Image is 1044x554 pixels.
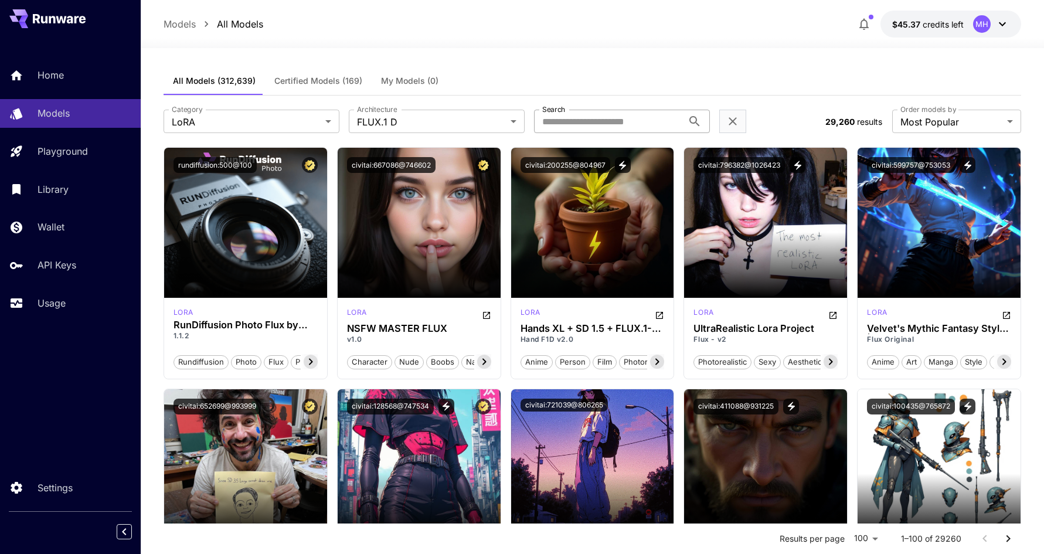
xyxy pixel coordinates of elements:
[461,354,494,369] button: naked
[348,356,392,368] span: character
[892,18,964,30] div: $45.36634
[961,356,987,368] span: style
[347,399,434,414] button: civitai:128568@747534
[521,323,665,334] h3: Hands XL + SD 1.5 + FLUX.1-dev + Pony + Illustrious
[593,356,616,368] span: film
[164,17,263,31] nav: breadcrumb
[892,19,923,29] span: $45.37
[754,354,781,369] button: sexy
[902,354,921,369] button: art
[395,354,424,369] button: nude
[347,157,436,173] button: civitai:667086@746602
[924,356,957,368] span: manga
[693,307,713,318] p: lora
[593,354,617,369] button: film
[475,399,491,414] button: Certified Model – Vetted for best performance and includes a commercial license.
[347,354,392,369] button: character
[828,307,838,321] button: Open in CivitAI
[849,530,882,547] div: 100
[264,356,288,368] span: flux
[693,354,751,369] button: photorealistic
[174,307,193,318] div: FLUX.1 D
[231,354,261,369] button: photo
[867,157,955,173] button: civitai:599757@753053
[693,307,713,321] div: FLUX.1 D
[867,307,887,318] p: lora
[542,104,565,114] label: Search
[960,354,987,369] button: style
[174,320,318,331] h3: RunDiffusion Photo Flux by RunDiffusion
[867,307,887,321] div: FLUX.1 D
[232,356,261,368] span: photo
[555,354,590,369] button: person
[38,296,66,310] p: Usage
[693,334,838,345] p: Flux - v2
[438,399,454,414] button: View trigger words
[38,144,88,158] p: Playground
[960,157,975,173] button: View trigger words
[521,307,540,318] p: lora
[172,115,321,129] span: LoRA
[302,399,318,414] button: Certified Model – Vetted for best performance and includes a commercial license.
[783,399,799,414] button: View trigger words
[754,356,780,368] span: sexy
[521,307,540,321] div: FLUX.1 D
[521,399,608,412] button: civitai:721039@806265
[556,356,590,368] span: person
[357,115,506,129] span: FLUX.1 D
[989,354,1014,369] button: epic
[347,307,367,321] div: FLUX.1 D
[117,524,132,539] button: Collapse sidebar
[902,356,921,368] span: art
[923,19,964,29] span: credits left
[990,356,1014,368] span: epic
[655,307,664,321] button: Open in CivitAI
[217,17,263,31] a: All Models
[347,323,491,334] div: NSFW MASTER FLUX
[38,68,64,82] p: Home
[825,117,855,127] span: 29,260
[164,17,196,31] a: Models
[38,106,70,120] p: Models
[475,157,491,173] button: Certified Model – Vetted for best performance and includes a commercial license.
[395,356,423,368] span: nude
[867,399,955,414] button: civitai:100435@765872
[264,354,288,369] button: flux
[780,533,845,545] p: Results per page
[38,182,69,196] p: Library
[291,356,312,368] span: pro
[357,104,397,114] label: Architecture
[960,399,975,414] button: View trigger words
[900,104,956,114] label: Order models by
[172,104,203,114] label: Category
[462,356,494,368] span: naked
[973,15,991,33] div: MH
[726,114,740,129] button: Clear filters (2)
[174,354,229,369] button: rundiffusion
[784,356,826,368] span: aesthetic
[924,354,958,369] button: manga
[615,157,631,173] button: View trigger words
[901,533,961,545] p: 1–100 of 29260
[693,323,838,334] h3: UltraRealistic Lora Project
[174,307,193,318] p: lora
[347,307,367,318] p: lora
[619,354,677,369] button: photorealistic
[482,307,491,321] button: Open in CivitAI
[694,356,751,368] span: photorealistic
[38,481,73,495] p: Settings
[867,323,1011,334] h3: Velvet's Mythic Fantasy Styles | Flux + Pony + illustrious
[868,356,899,368] span: anime
[38,220,64,234] p: Wallet
[521,356,552,368] span: anime
[38,258,76,272] p: API Keys
[857,117,882,127] span: results
[997,527,1020,550] button: Go to next page
[521,157,610,173] button: civitai:200255@804967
